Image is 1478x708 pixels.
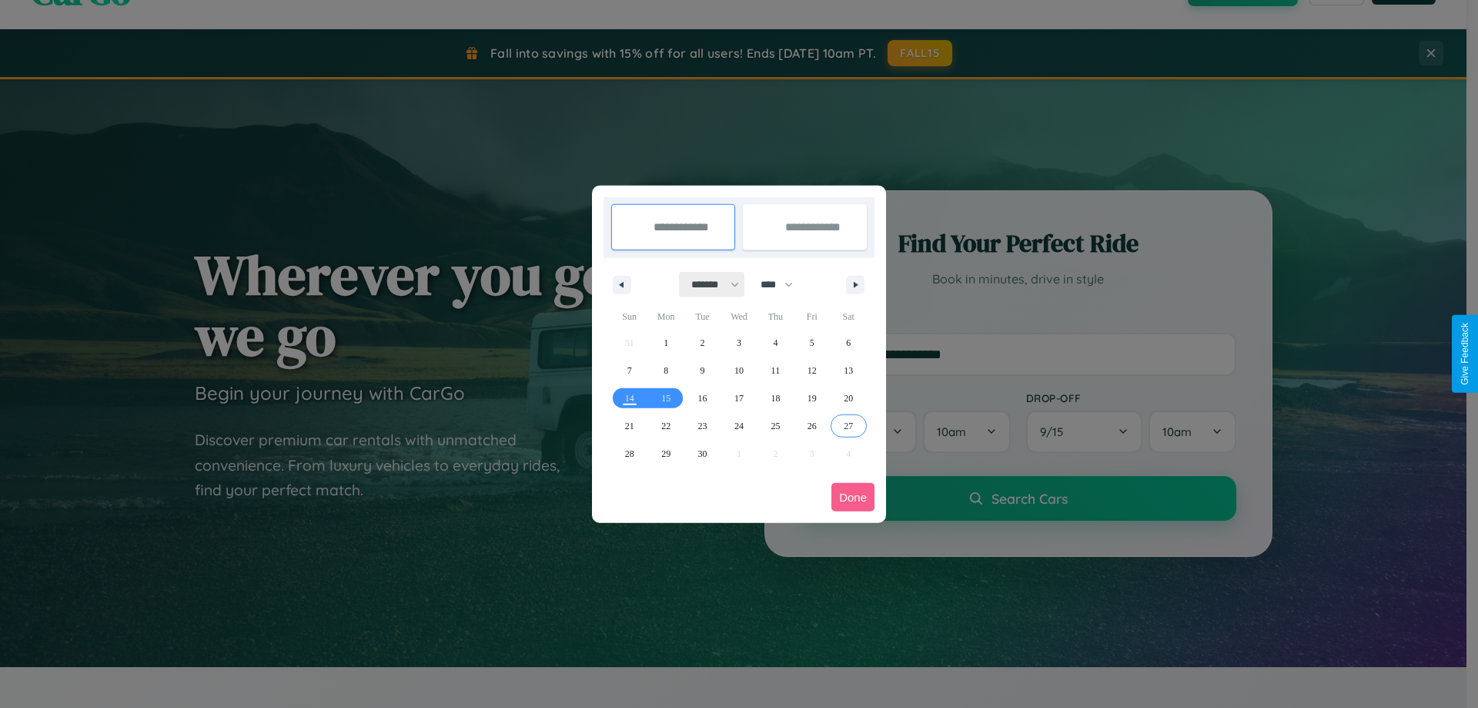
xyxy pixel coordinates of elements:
button: 30 [684,440,721,468]
span: 20 [844,384,853,412]
button: 29 [647,440,684,468]
span: 15 [661,384,670,412]
span: Wed [721,304,757,329]
button: 18 [757,384,794,412]
button: 8 [647,357,684,384]
span: 26 [808,412,817,440]
button: 17 [721,384,757,412]
span: 30 [698,440,707,468]
span: 14 [625,384,634,412]
span: 17 [734,384,744,412]
span: Fri [794,304,830,329]
span: Tue [684,304,721,329]
button: 20 [831,384,867,412]
button: 23 [684,412,721,440]
span: Mon [647,304,684,329]
button: 10 [721,357,757,384]
span: Thu [757,304,794,329]
span: 25 [771,412,780,440]
button: 25 [757,412,794,440]
button: 6 [831,329,867,357]
button: 16 [684,384,721,412]
span: 7 [627,357,632,384]
button: 2 [684,329,721,357]
span: 13 [844,357,853,384]
span: 6 [846,329,851,357]
button: 27 [831,412,867,440]
button: 12 [794,357,830,384]
span: 12 [808,357,817,384]
button: 5 [794,329,830,357]
span: 4 [773,329,777,357]
button: 19 [794,384,830,412]
button: 9 [684,357,721,384]
span: Sun [611,304,647,329]
button: 7 [611,357,647,384]
span: 9 [701,357,705,384]
span: 22 [661,412,670,440]
span: 5 [810,329,814,357]
button: 14 [611,384,647,412]
button: 28 [611,440,647,468]
span: 21 [625,412,634,440]
span: 8 [664,357,668,384]
div: Give Feedback [1460,323,1470,385]
span: Sat [831,304,867,329]
span: 3 [737,329,741,357]
button: 24 [721,412,757,440]
button: 3 [721,329,757,357]
span: 19 [808,384,817,412]
button: 22 [647,412,684,440]
button: 11 [757,357,794,384]
span: 16 [698,384,707,412]
button: Done [831,483,874,512]
button: 21 [611,412,647,440]
span: 10 [734,357,744,384]
span: 23 [698,412,707,440]
button: 13 [831,357,867,384]
span: 1 [664,329,668,357]
span: 28 [625,440,634,468]
span: 29 [661,440,670,468]
button: 26 [794,412,830,440]
span: 24 [734,412,744,440]
button: 1 [647,329,684,357]
span: 11 [771,357,781,384]
button: 4 [757,329,794,357]
button: 15 [647,384,684,412]
span: 18 [771,384,780,412]
span: 27 [844,412,853,440]
span: 2 [701,329,705,357]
